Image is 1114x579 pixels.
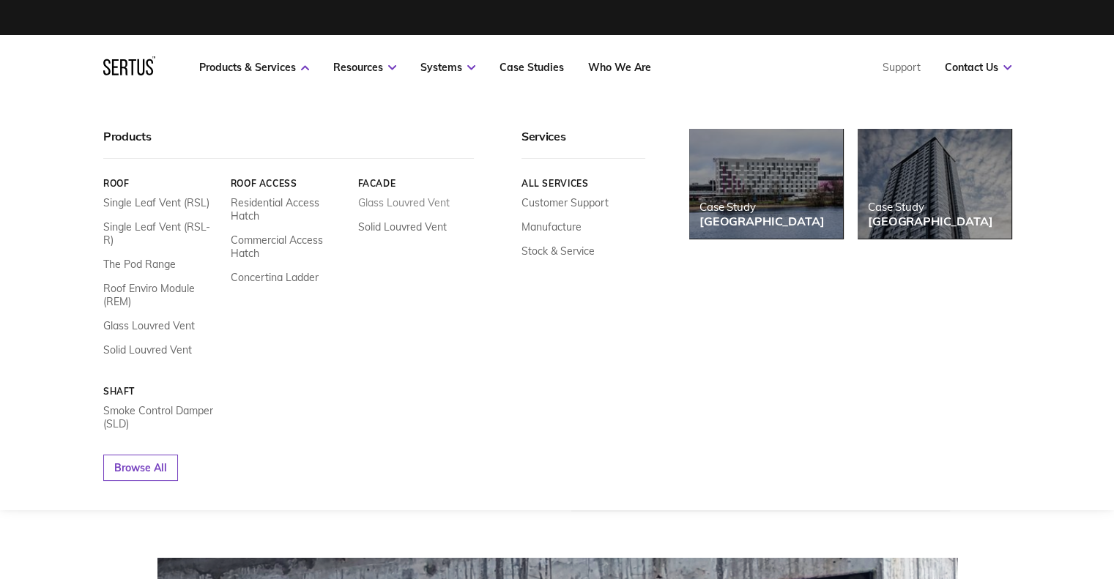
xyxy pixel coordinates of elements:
[199,61,309,74] a: Products & Services
[858,129,1011,239] a: Case Study[GEOGRAPHIC_DATA]
[689,129,843,239] a: Case Study[GEOGRAPHIC_DATA]
[230,271,318,284] a: Concertina Ladder
[699,200,824,214] div: Case Study
[103,343,192,356] a: Solid Louvred Vent
[521,129,645,159] div: Services
[103,386,220,397] a: Shaft
[103,404,220,430] a: Smoke Control Damper (SLD)
[521,220,582,234] a: Manufacture
[230,178,346,189] a: Roof Access
[868,214,992,228] div: [GEOGRAPHIC_DATA]
[103,258,176,271] a: The Pod Range
[103,196,209,209] a: Single Leaf Vent (RSL)
[850,409,1114,579] iframe: Chat Widget
[521,178,645,189] a: All services
[103,455,178,481] a: Browse All
[357,220,446,234] a: Solid Louvred Vent
[945,61,1011,74] a: Contact Us
[357,178,474,189] a: Facade
[103,220,220,247] a: Single Leaf Vent (RSL-R)
[883,61,921,74] a: Support
[230,234,346,260] a: Commercial Access Hatch
[521,196,609,209] a: Customer Support
[420,61,475,74] a: Systems
[103,282,220,308] a: Roof Enviro Module (REM)
[333,61,396,74] a: Resources
[521,244,595,258] a: Stock & Service
[230,196,346,223] a: Residential Access Hatch
[500,61,564,74] a: Case Studies
[588,61,651,74] a: Who We Are
[103,129,474,159] div: Products
[868,200,992,214] div: Case Study
[699,214,824,228] div: [GEOGRAPHIC_DATA]
[357,196,449,209] a: Glass Louvred Vent
[103,178,220,189] a: Roof
[103,319,195,332] a: Glass Louvred Vent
